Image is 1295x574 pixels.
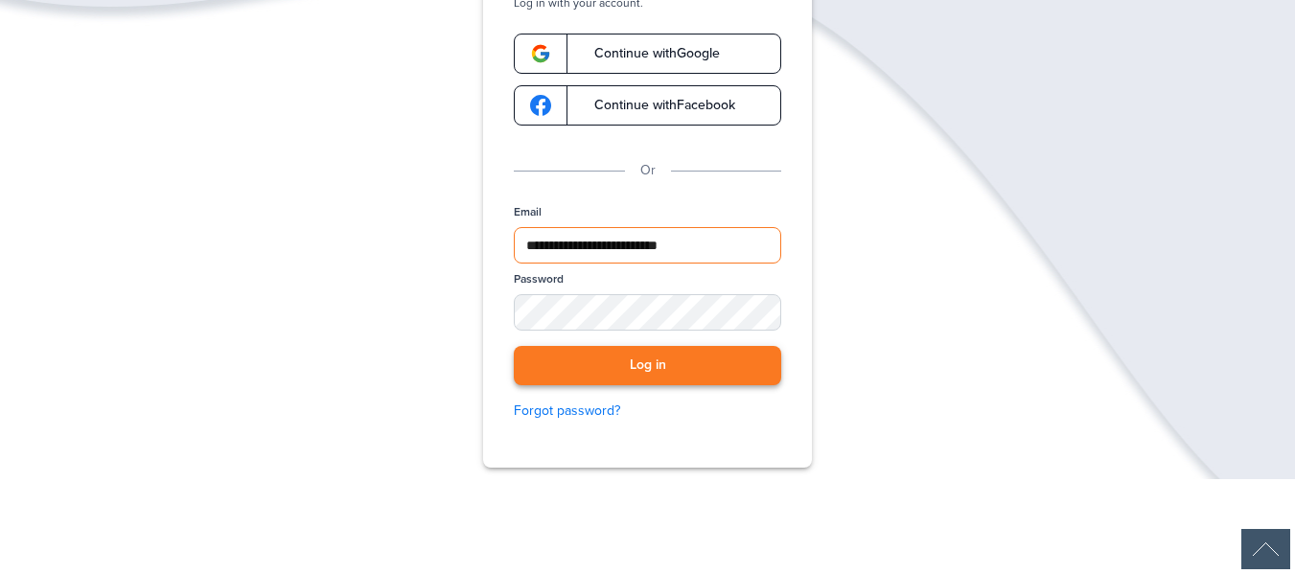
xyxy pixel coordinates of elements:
img: google-logo [530,43,551,64]
input: Email [514,227,781,264]
a: google-logoContinue withFacebook [514,85,781,126]
p: Or [640,160,656,181]
div: Scroll Back to Top [1241,529,1290,569]
span: Continue with Facebook [575,99,735,112]
label: Email [514,204,542,220]
a: google-logoContinue withGoogle [514,34,781,74]
img: google-logo [530,95,551,116]
span: Continue with Google [575,47,720,60]
button: Log in [514,346,781,385]
img: Back to Top [1241,529,1290,569]
a: Forgot password? [514,401,781,422]
input: Password [514,294,781,331]
label: Password [514,271,564,287]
